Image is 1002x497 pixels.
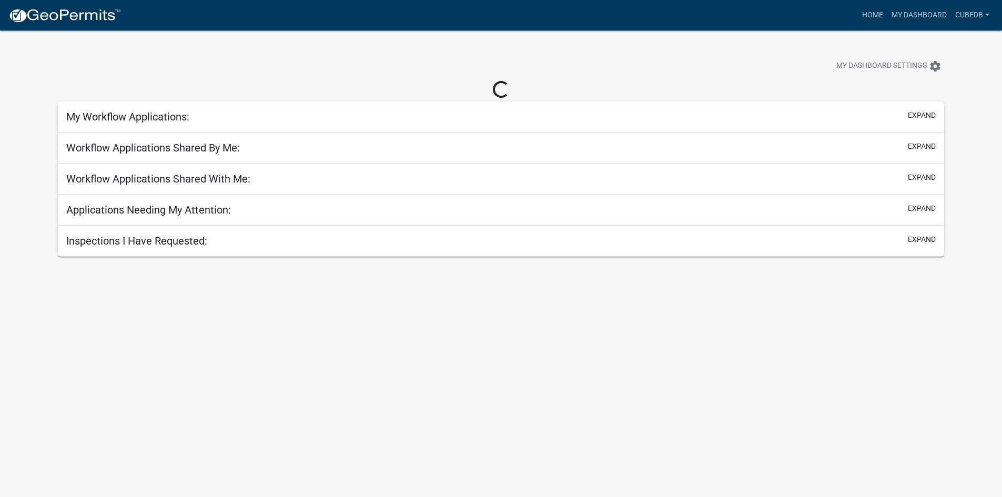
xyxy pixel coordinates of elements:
[908,203,936,214] button: expand
[66,204,231,216] h5: Applications Needing My Attention:
[951,5,994,25] a: CubedB
[66,173,250,185] h5: Workflow Applications Shared With Me:
[929,60,942,73] i: settings
[66,110,189,123] h5: My Workflow Applications:
[908,172,936,183] button: expand
[66,141,240,154] h5: Workflow Applications Shared By Me:
[887,5,951,25] a: My Dashboard
[66,235,207,247] h5: Inspections I Have Requested:
[858,5,887,25] a: Home
[908,110,936,121] button: expand
[908,141,936,152] button: expand
[908,234,936,245] button: expand
[836,60,927,73] span: My Dashboard Settings
[828,56,950,76] button: My Dashboard Settingssettings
